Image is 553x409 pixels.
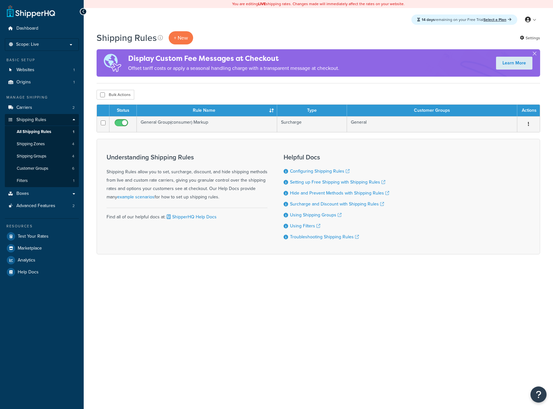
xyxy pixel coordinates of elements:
a: Using Filters [290,223,320,229]
button: Bulk Actions [97,90,134,100]
span: All Shipping Rules [17,129,51,135]
span: 1 [73,67,75,73]
th: Customer Groups [347,105,517,116]
div: Shipping Rules allow you to set, surcharge, discount, and hide shipping methods from live and cus... [107,154,267,201]
li: Shipping Groups [5,150,79,162]
li: Advanced Features [5,200,79,212]
a: ShipperHQ Home [7,5,55,18]
a: Customer Groups 6 [5,163,79,175]
a: Websites 1 [5,64,79,76]
a: Surcharge and Discount with Shipping Rules [290,201,384,207]
a: Analytics [5,254,79,266]
th: Rule Name : activate to sort column ascending [137,105,277,116]
a: example scenarios [117,194,155,200]
li: Carriers [5,102,79,114]
li: Websites [5,64,79,76]
a: Select a Plan [483,17,511,23]
div: remaining on your Free Trial [411,14,517,25]
a: Shipping Zones 4 [5,138,79,150]
div: Find all of our helpful docs at: [107,208,267,221]
span: Analytics [18,258,35,263]
li: All Shipping Rules [5,126,79,138]
a: Help Docs [5,266,79,278]
a: Settings [520,33,540,43]
td: General [347,116,517,132]
span: 4 [72,154,74,159]
p: + New [169,31,193,44]
a: Boxes [5,188,79,200]
a: Learn More [496,57,532,70]
span: 4 [72,141,74,147]
div: Basic Setup [5,57,79,63]
a: All Shipping Rules 1 [5,126,79,138]
th: Status [109,105,137,116]
span: Dashboard [16,26,38,31]
td: General Group(consumer) Markup [137,116,277,132]
span: 1 [73,178,74,184]
span: 2 [72,105,75,110]
span: Websites [16,67,34,73]
li: Shipping Rules [5,114,79,187]
span: Test Your Rates [18,234,49,239]
th: Actions [517,105,540,116]
button: Open Resource Center [530,386,547,403]
a: Origins 1 [5,76,79,88]
h1: Shipping Rules [97,32,157,44]
span: Origins [16,80,31,85]
td: Surcharge [277,116,347,132]
span: Shipping Rules [16,117,46,123]
li: Customer Groups [5,163,79,175]
span: Help Docs [18,270,39,275]
li: Origins [5,76,79,88]
span: Boxes [16,191,29,196]
a: Setting up Free Shipping with Shipping Rules [290,179,385,185]
p: Offset tariff costs or apply a seasonal handling charge with a transparent message at checkout. [128,64,339,73]
a: Marketplace [5,243,79,254]
th: Type [277,105,347,116]
span: Carriers [16,105,32,110]
a: Dashboard [5,23,79,34]
a: Test Your Rates [5,231,79,242]
span: Marketplace [18,246,42,251]
a: Shipping Groups 4 [5,150,79,162]
strong: 14 days [422,17,435,23]
span: Advanced Features [16,203,55,209]
b: LIVE [258,1,266,7]
span: Shipping Groups [17,154,46,159]
h4: Display Custom Fee Messages at Checkout [128,53,339,64]
span: 1 [73,129,74,135]
span: Scope: Live [16,42,39,47]
li: Filters [5,175,79,187]
a: ShipperHQ Help Docs [165,214,217,220]
span: 1 [73,80,75,85]
span: 6 [72,166,74,171]
a: Configuring Shipping Rules [290,168,350,175]
a: Shipping Rules [5,114,79,126]
div: Resources [5,224,79,229]
h3: Helpful Docs [284,154,389,161]
a: Troubleshooting Shipping Rules [290,233,359,240]
div: Manage Shipping [5,95,79,100]
a: Advanced Features 2 [5,200,79,212]
a: Filters 1 [5,175,79,187]
a: Carriers 2 [5,102,79,114]
li: Shipping Zones [5,138,79,150]
span: Customer Groups [17,166,48,171]
span: 2 [72,203,75,209]
a: Hide and Prevent Methods with Shipping Rules [290,190,389,196]
span: Shipping Zones [17,141,45,147]
h3: Understanding Shipping Rules [107,154,267,161]
a: Using Shipping Groups [290,212,342,218]
img: duties-banner-06bc72dcb5fe05cb3f9472aba00be2ae8eb53ab6f0d8bb03d382ba314ac3c341.png [97,49,128,77]
span: Filters [17,178,28,184]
